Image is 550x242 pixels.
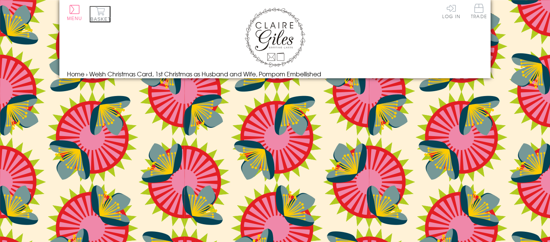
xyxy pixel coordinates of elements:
[86,69,88,78] span: ›
[89,69,321,78] span: Welsh Christmas Card, 1st Christmas as Husband and Wife, Pompom Embellished
[471,4,487,20] a: Trade
[67,69,84,78] a: Home
[245,8,305,67] img: Claire Giles Greetings Cards
[67,16,82,21] span: Menu
[471,4,487,19] span: Trade
[67,69,483,78] nav: breadcrumbs
[67,5,82,21] button: Menu
[442,4,460,19] a: Log In
[90,6,110,22] button: Basket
